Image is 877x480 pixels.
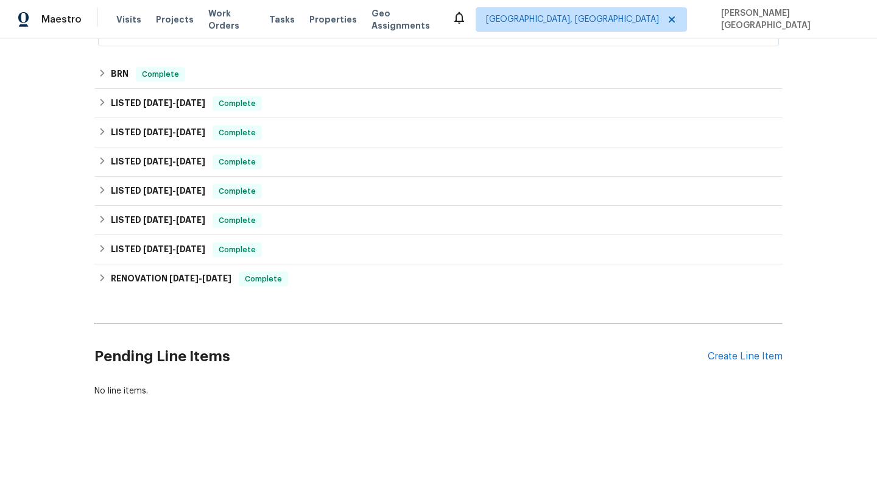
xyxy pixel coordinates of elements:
[116,13,141,26] span: Visits
[176,186,205,195] span: [DATE]
[94,235,783,264] div: LISTED [DATE]-[DATE]Complete
[240,273,287,285] span: Complete
[143,245,205,253] span: -
[94,89,783,118] div: LISTED [DATE]-[DATE]Complete
[214,244,261,256] span: Complete
[214,185,261,197] span: Complete
[708,351,783,362] div: Create Line Item
[94,264,783,294] div: RENOVATION [DATE]-[DATE]Complete
[94,177,783,206] div: LISTED [DATE]-[DATE]Complete
[137,68,184,80] span: Complete
[143,128,172,136] span: [DATE]
[169,274,199,283] span: [DATE]
[143,157,205,166] span: -
[214,214,261,227] span: Complete
[176,216,205,224] span: [DATE]
[41,13,82,26] span: Maestro
[94,385,783,397] div: No line items.
[111,125,205,140] h6: LISTED
[111,242,205,257] h6: LISTED
[486,13,659,26] span: [GEOGRAPHIC_DATA], [GEOGRAPHIC_DATA]
[176,157,205,166] span: [DATE]
[143,99,205,107] span: -
[156,13,194,26] span: Projects
[202,274,231,283] span: [DATE]
[143,186,205,195] span: -
[94,60,783,89] div: BRN Complete
[143,245,172,253] span: [DATE]
[111,184,205,199] h6: LISTED
[716,7,859,32] span: [PERSON_NAME][GEOGRAPHIC_DATA]
[214,156,261,168] span: Complete
[214,97,261,110] span: Complete
[309,13,357,26] span: Properties
[111,272,231,286] h6: RENOVATION
[143,157,172,166] span: [DATE]
[169,274,231,283] span: -
[269,15,295,24] span: Tasks
[94,328,708,385] h2: Pending Line Items
[111,213,205,228] h6: LISTED
[176,99,205,107] span: [DATE]
[214,127,261,139] span: Complete
[208,7,255,32] span: Work Orders
[143,216,172,224] span: [DATE]
[94,118,783,147] div: LISTED [DATE]-[DATE]Complete
[111,67,129,82] h6: BRN
[143,186,172,195] span: [DATE]
[111,96,205,111] h6: LISTED
[176,128,205,136] span: [DATE]
[143,128,205,136] span: -
[143,216,205,224] span: -
[94,206,783,235] div: LISTED [DATE]-[DATE]Complete
[372,7,437,32] span: Geo Assignments
[176,245,205,253] span: [DATE]
[143,99,172,107] span: [DATE]
[111,155,205,169] h6: LISTED
[94,147,783,177] div: LISTED [DATE]-[DATE]Complete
